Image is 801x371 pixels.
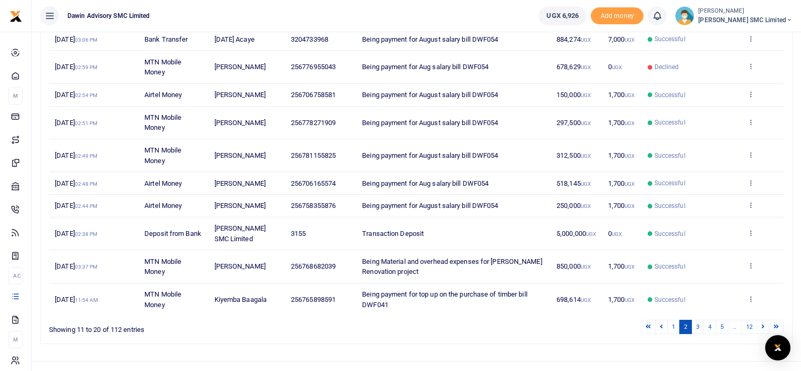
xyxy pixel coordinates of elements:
a: 12 [741,320,757,334]
span: [DATE] [55,296,98,303]
span: 698,614 [556,296,591,303]
span: [DATE] [55,91,97,99]
span: Add money [591,7,643,25]
small: 02:38 PM [75,231,98,237]
span: Airtel Money [144,179,182,187]
span: Successful [655,295,686,305]
span: Dawin Advisory SMC Limited [63,11,154,21]
span: Being payment for August salary bill DWF054 [362,91,498,99]
span: 3155 [291,230,306,237]
small: UGX [624,203,634,209]
span: MTN Mobile Money [144,113,181,132]
img: logo-small [9,10,22,23]
small: [PERSON_NAME] [698,7,793,16]
span: Declined [655,62,679,72]
a: UGX 6,926 [539,6,587,25]
small: UGX [624,153,634,159]
span: Successful [655,201,686,211]
li: M [8,331,23,348]
span: [DATE] [55,202,97,210]
small: UGX [581,92,591,98]
a: 2 [679,320,692,334]
span: 250,000 [556,202,591,210]
span: 884,274 [556,35,591,43]
span: 256706165574 [291,179,336,187]
span: Being payment for August salary bill DWF054 [362,119,498,127]
span: [PERSON_NAME] [214,262,266,270]
span: MTN Mobile Money [144,146,181,165]
span: 1,700 [608,296,635,303]
img: profile-user [675,6,694,25]
span: 256706758581 [291,91,336,99]
span: 678,629 [556,63,591,71]
small: 02:49 PM [75,153,98,159]
small: UGX [624,37,634,43]
small: 02:54 PM [75,92,98,98]
span: [PERSON_NAME] SMC Limited [698,15,793,25]
small: UGX [624,297,634,303]
div: Showing 11 to 20 of 112 entries [49,319,351,335]
span: 5,000,000 [556,230,596,237]
span: [DATE] [55,63,97,71]
span: 256758355876 [291,202,336,210]
span: MTN Mobile Money [144,290,181,309]
div: Open Intercom Messenger [765,335,790,360]
span: [PERSON_NAME] [214,179,266,187]
small: UGX [612,231,622,237]
span: [PERSON_NAME] [214,202,266,210]
li: Wallet ballance [534,6,591,25]
span: 1,700 [608,202,635,210]
small: 11:54 AM [75,297,99,303]
a: profile-user [PERSON_NAME] [PERSON_NAME] SMC Limited [675,6,793,25]
span: [PERSON_NAME] [214,151,266,159]
a: logo-small logo-large logo-large [9,12,22,20]
span: Being payment for August salary bill DWF054 [362,151,498,159]
span: Being payment for top up on the purchase of timber bill DWF041 [362,290,528,309]
a: 5 [716,320,728,334]
span: Bank Transfer [144,35,188,43]
span: [DATE] [55,151,97,159]
span: 256778271909 [291,119,336,127]
span: 3204733968 [291,35,328,43]
small: UGX [586,231,596,237]
span: [PERSON_NAME] [214,119,266,127]
span: 256768682039 [291,262,336,270]
span: 297,500 [556,119,591,127]
span: Successful [655,118,686,127]
span: 518,145 [556,179,591,187]
small: UGX [624,264,634,270]
a: Add money [591,11,643,19]
span: [DATE] Acaye [214,35,255,43]
span: 0 [608,230,622,237]
span: 150,000 [556,91,591,99]
span: [DATE] [55,179,97,187]
span: Airtel Money [144,202,182,210]
span: 850,000 [556,262,591,270]
span: Airtel Money [144,91,182,99]
span: [PERSON_NAME] [214,63,266,71]
span: 1,700 [608,179,635,187]
span: 1,700 [608,151,635,159]
small: UGX [624,120,634,126]
small: 03:37 PM [75,264,98,270]
span: 0 [608,63,622,71]
small: UGX [581,120,591,126]
span: Successful [655,262,686,271]
small: UGX [581,37,591,43]
span: Successful [655,178,686,188]
span: 312,500 [556,151,591,159]
span: Kiyemba Baagala [214,296,267,303]
span: [DATE] [55,119,97,127]
small: UGX [624,92,634,98]
span: Being payment for August salary bill DWF054 [362,202,498,210]
span: [DATE] [55,230,97,237]
span: 256776955043 [291,63,336,71]
small: UGX [581,181,591,187]
li: Toup your wallet [591,7,643,25]
span: Successful [655,229,686,239]
span: Successful [655,34,686,44]
span: [DATE] [55,35,97,43]
a: 3 [691,320,704,334]
span: Being payment for August salary bill DWF054 [362,35,498,43]
small: 02:48 PM [75,181,98,187]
